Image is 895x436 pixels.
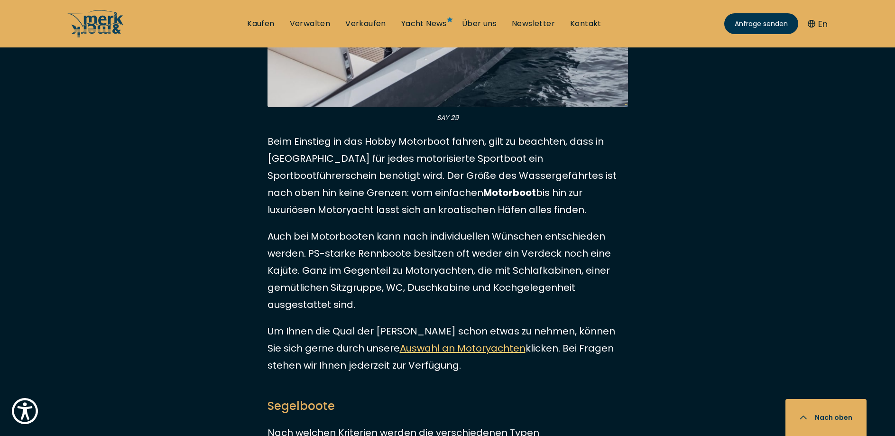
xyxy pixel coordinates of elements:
[268,112,628,123] figcaption: SAY 29
[268,323,628,374] p: Um Ihnen die Qual der [PERSON_NAME] schon etwas zu nehmen, können Sie sich gerne durch unsere kli...
[483,186,536,199] strong: Motorboot
[785,399,867,436] button: Nach oben
[345,19,386,29] a: Verkaufen
[735,19,788,29] span: Anfrage senden
[570,19,601,29] a: Kontakt
[247,19,274,29] a: Kaufen
[724,13,798,34] a: Anfrage senden
[401,19,447,29] a: Yacht News
[268,133,628,218] p: Beim Einstieg in das Hobby Motorboot fahren, gilt zu beachten, dass in [GEOGRAPHIC_DATA] für jede...
[9,396,40,427] button: Show Accessibility Preferences
[268,398,628,415] h2: Segelboote
[400,342,526,355] a: Auswahl an Motoryachten
[268,228,628,313] p: Auch bei Motorbooten kann nach individuellen Wünschen entschieden werden. PS-starke Rennboote bes...
[290,19,331,29] a: Verwalten
[808,18,828,30] button: En
[462,19,497,29] a: Über uns
[512,19,555,29] a: Newsletter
